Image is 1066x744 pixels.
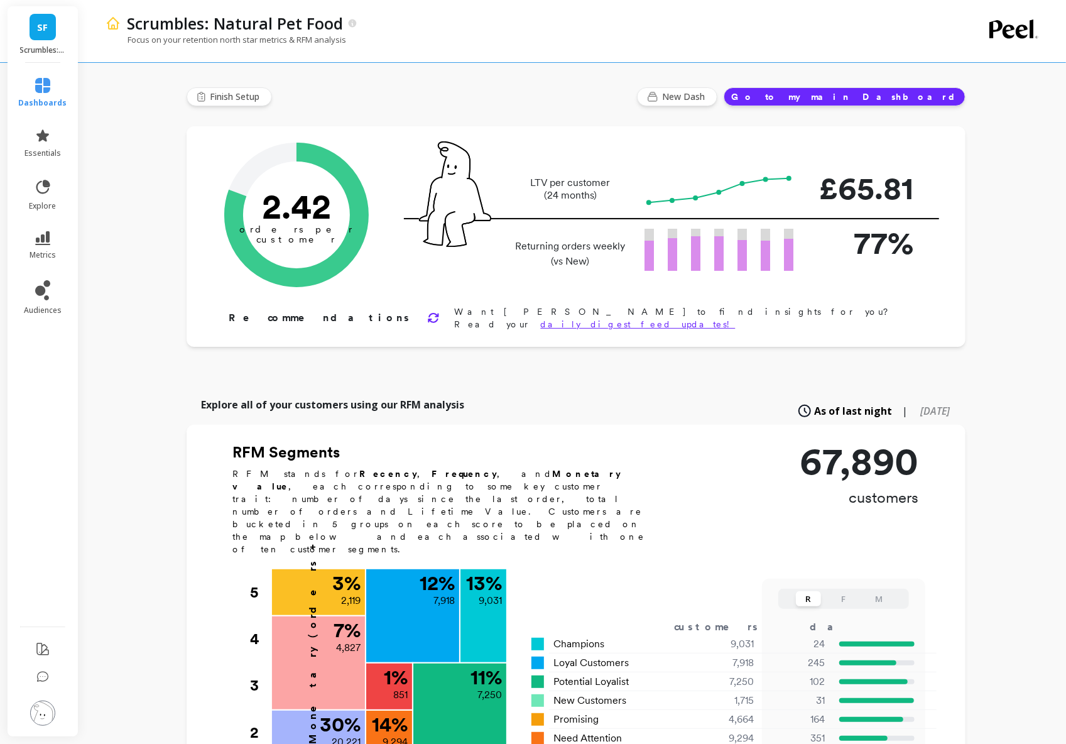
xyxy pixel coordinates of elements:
[337,640,361,655] p: 4,827
[24,305,62,315] span: audiences
[467,573,503,593] p: 13 %
[471,667,503,687] p: 11 %
[770,712,825,727] p: 164
[724,87,965,106] button: Go to my main Dashboard
[770,693,825,708] p: 31
[663,90,709,103] span: New Dash
[674,620,776,635] div: customers
[796,591,821,606] button: R
[229,310,412,325] p: Recommendations
[394,687,408,703] p: 851
[554,637,605,652] span: Champions
[256,234,336,245] tspan: customer
[680,693,770,708] div: 1,715
[320,714,361,735] p: 30 %
[202,397,465,412] p: Explore all of your customers using our RFM analysis
[770,637,825,652] p: 24
[770,655,825,670] p: 245
[251,569,271,616] div: 5
[815,403,893,418] span: As of last night
[239,224,354,235] tspan: orders per
[512,177,629,202] p: LTV per customer (24 months)
[541,319,736,329] a: daily digest feed updates!
[921,404,950,418] span: [DATE]
[251,662,271,709] div: 3
[554,655,629,670] span: Loyal Customers
[512,239,629,269] p: Returning orders weekly (vs New)
[637,87,717,106] button: New Dash
[24,148,61,158] span: essentials
[554,693,627,708] span: New Customers
[770,674,825,689] p: 102
[866,591,891,606] button: M
[106,16,121,31] img: header icon
[187,87,272,106] button: Finish Setup
[30,250,56,260] span: metrics
[680,712,770,727] div: 4,664
[127,13,343,34] p: Scrumbles: Natural Pet Food
[831,591,856,606] button: F
[233,468,660,555] p: RFM stands for , , and , each corresponding to some key customer trait: number of days since the ...
[384,667,408,687] p: 1 %
[434,593,455,608] p: 7,918
[455,305,925,331] p: Want [PERSON_NAME] to find insights for you? Read your
[800,488,919,508] p: customers
[419,141,491,247] img: pal seatted on line
[554,712,599,727] span: Promising
[432,469,498,479] b: Frequency
[420,573,455,593] p: 12 %
[680,637,770,652] div: 9,031
[373,714,408,735] p: 14 %
[106,34,346,45] p: Focus on your retention north star metrics & RFM analysis
[233,442,660,462] h2: RFM Segments
[903,403,908,418] span: |
[38,20,48,35] span: SF
[680,674,770,689] div: 7,250
[30,201,57,211] span: explore
[251,616,271,662] div: 4
[813,219,914,266] p: 77%
[333,573,361,593] p: 3 %
[334,620,361,640] p: 7 %
[360,469,418,479] b: Recency
[680,655,770,670] div: 7,918
[210,90,264,103] span: Finish Setup
[813,165,914,212] p: £65.81
[810,620,861,635] div: days
[30,701,55,726] img: profile picture
[478,687,503,703] p: 7,250
[800,442,919,480] p: 67,890
[479,593,503,608] p: 9,031
[342,593,361,608] p: 2,119
[20,45,66,55] p: Scrumbles: Natural Pet Food
[19,98,67,108] span: dashboards
[262,185,331,227] text: 2.42
[554,674,629,689] span: Potential Loyalist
